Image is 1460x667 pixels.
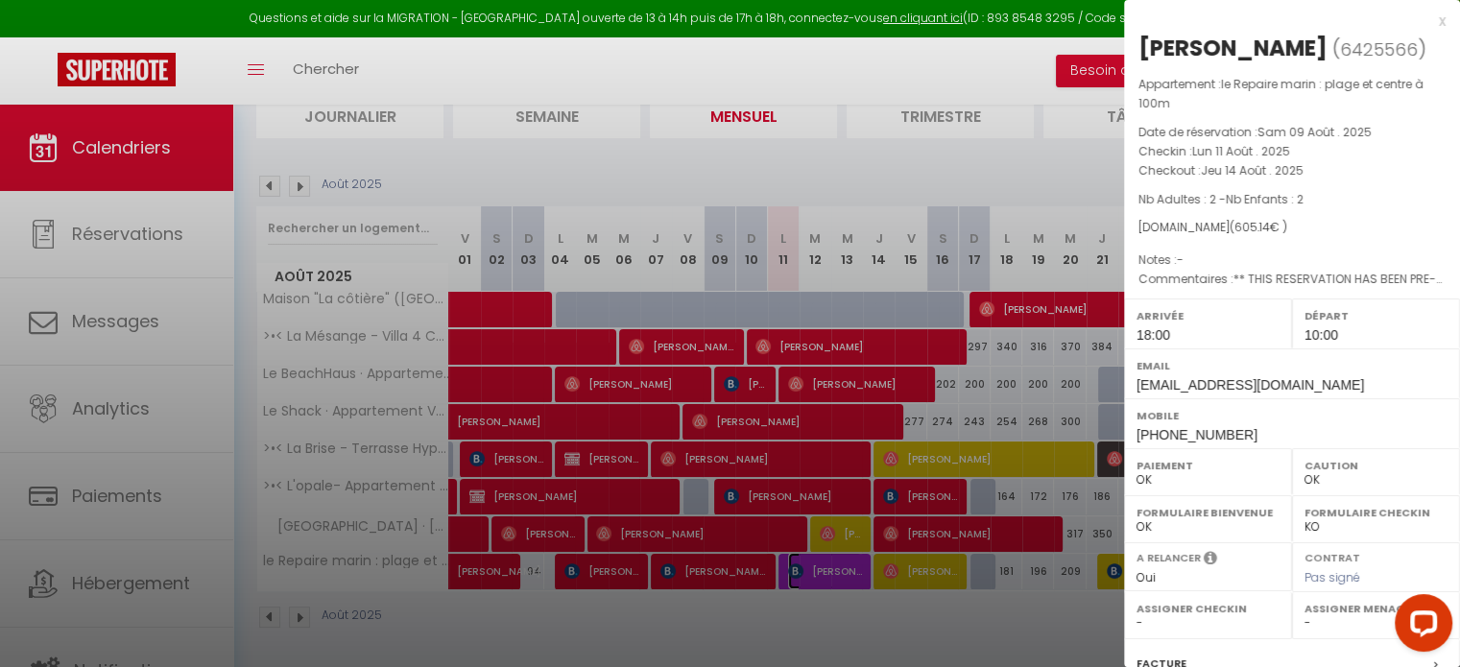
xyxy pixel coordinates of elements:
label: Formulaire Checkin [1304,503,1448,522]
span: [PHONE_NUMBER] [1137,427,1257,442]
span: [EMAIL_ADDRESS][DOMAIN_NAME] [1137,377,1364,393]
label: A relancer [1137,550,1201,566]
label: Départ [1304,306,1448,325]
span: Nb Adultes : 2 - [1138,191,1304,207]
label: Mobile [1137,406,1448,425]
i: Sélectionner OUI si vous souhaiter envoyer les séquences de messages post-checkout [1204,550,1217,571]
div: [DOMAIN_NAME] [1138,219,1446,237]
span: ( ) [1332,36,1426,62]
label: Contrat [1304,550,1360,562]
div: [PERSON_NAME] [1138,33,1328,63]
span: 18:00 [1137,327,1170,343]
span: Lun 11 Août . 2025 [1192,143,1290,159]
span: Sam 09 Août . 2025 [1257,124,1372,140]
p: Checkin : [1138,142,1446,161]
label: Assigner Checkin [1137,599,1280,618]
label: Formulaire Bienvenue [1137,503,1280,522]
label: Assigner Menage [1304,599,1448,618]
span: ( € ) [1230,219,1287,235]
p: Notes : [1138,250,1446,270]
span: 6425566 [1340,37,1418,61]
label: Email [1137,356,1448,375]
p: Date de réservation : [1138,123,1446,142]
span: le Repaire marin : plage et centre à 100m [1138,76,1424,111]
span: 605.14 [1234,219,1270,235]
span: Nb Enfants : 2 [1226,191,1304,207]
p: Appartement : [1138,75,1446,113]
label: Caution [1304,456,1448,475]
span: Jeu 14 Août . 2025 [1201,162,1304,179]
label: Arrivée [1137,306,1280,325]
label: Paiement [1137,456,1280,475]
div: x [1124,10,1446,33]
p: Checkout : [1138,161,1446,180]
span: Pas signé [1304,569,1360,585]
p: Commentaires : [1138,270,1446,289]
span: - [1177,251,1184,268]
iframe: LiveChat chat widget [1379,586,1460,667]
span: 10:00 [1304,327,1338,343]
